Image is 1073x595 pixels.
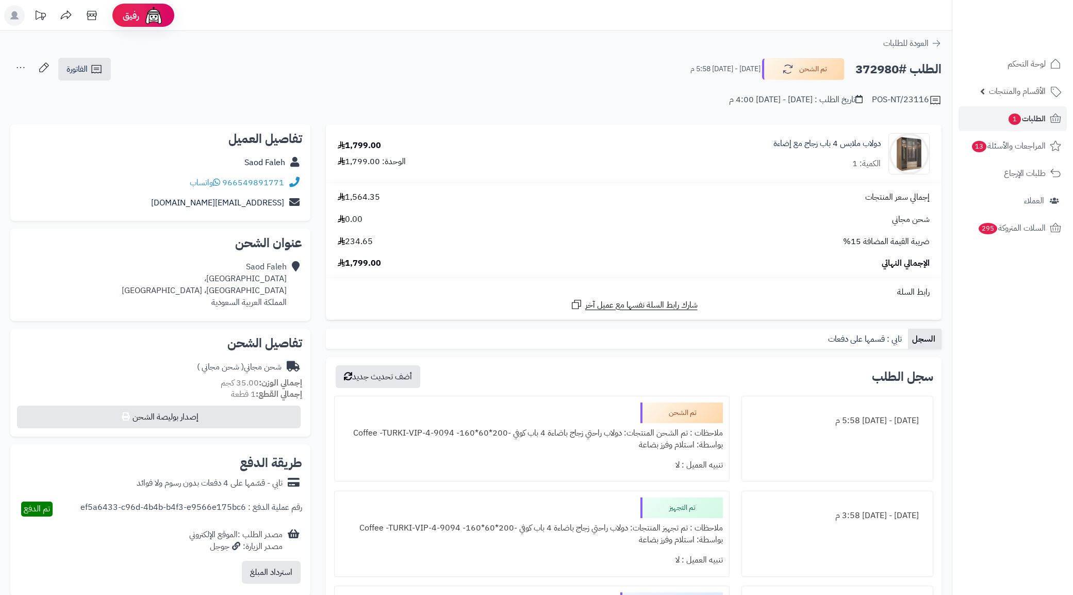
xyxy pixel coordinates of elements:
strong: إجمالي القطع: [256,388,302,400]
span: تم الدفع [24,503,50,515]
span: إجمالي سعر المنتجات [865,191,930,203]
span: طلبات الإرجاع [1004,166,1046,181]
h2: عنوان الشحن [19,237,302,249]
span: المراجعات والأسئلة [971,139,1046,153]
span: 13 [972,141,986,152]
span: لوحة التحكم [1008,57,1046,71]
h3: سجل الطلب [872,371,933,383]
span: شحن مجاني [892,214,930,226]
div: تم الشحن [640,403,723,423]
button: أضف تحديث جديد [336,365,420,388]
a: العودة للطلبات [883,37,942,50]
div: [DATE] - [DATE] 5:58 م [748,411,927,431]
a: الفاتورة [58,58,111,81]
span: الأقسام والمنتجات [989,84,1046,99]
div: 1,799.00 [338,140,381,152]
a: السلات المتروكة295 [959,216,1067,240]
a: شارك رابط السلة نفسها مع عميل آخر [570,298,698,311]
strong: إجمالي الوزن: [259,377,302,389]
small: 1 قطعة [231,388,302,400]
h2: تفاصيل العميل [19,133,302,145]
span: ضريبة القيمة المضافة 15% [843,236,930,248]
span: رفيق [123,9,139,22]
span: 234.65 [338,236,373,248]
div: ملاحظات : تم تجهيز المنتجات: دولاب راحتي زجاج باضاءة 4 باب كوفي -200*60*160- Coffee -TURKI-VIP-4-... [341,518,723,550]
span: ( شحن مجاني ) [197,361,244,373]
a: الطلبات1 [959,106,1067,131]
a: [EMAIL_ADDRESS][DOMAIN_NAME] [151,197,284,209]
span: العملاء [1024,194,1044,208]
div: [DATE] - [DATE] 3:58 م [748,506,927,526]
button: استرداد المبلغ [242,561,301,584]
span: الطلبات [1008,111,1046,126]
div: مصدر الطلب :الموقع الإلكتروني [189,529,283,553]
span: 0.00 [338,214,362,226]
div: تابي - قسّمها على 4 دفعات بدون رسوم ولا فوائد [137,477,283,489]
div: تم التجهيز [640,497,723,518]
div: ملاحظات : تم الشحن المنتجات: دولاب راحتي زجاج باضاءة 4 باب كوفي -200*60*160- Coffee -TURKI-VIP-4-... [341,423,723,455]
h2: الطلب #372980 [855,59,942,80]
span: 1 [1009,114,1021,125]
a: السجل [908,329,942,349]
a: العملاء [959,188,1067,213]
span: الإجمالي النهائي [882,258,930,269]
div: رابط السلة [330,286,937,298]
small: [DATE] - [DATE] 5:58 م [690,64,761,74]
small: 35.00 كجم [221,377,302,389]
div: رقم عملية الدفع : ef5a6433-c96d-4b4b-b4f3-e9566e175bc6 [80,502,302,517]
span: العودة للطلبات [883,37,929,50]
button: تم الشحن [762,58,845,80]
img: ai-face.png [143,5,164,26]
button: إصدار بوليصة الشحن [17,406,301,428]
a: تحديثات المنصة [27,5,53,28]
div: الوحدة: 1,799.00 [338,156,406,168]
div: شحن مجاني [197,361,282,373]
div: تاريخ الطلب : [DATE] - [DATE] 4:00 م [729,94,863,106]
a: واتساب [190,176,220,189]
img: 1742132386-110103010021.1-90x90.jpg [889,133,929,174]
a: لوحة التحكم [959,52,1067,76]
div: تنبيه العميل : لا [341,550,723,570]
div: تنبيه العميل : لا [341,455,723,475]
a: تابي : قسمها على دفعات [824,329,908,349]
h2: تفاصيل الشحن [19,337,302,349]
span: 295 [979,223,997,234]
a: Saod Faleh [244,156,285,169]
span: شارك رابط السلة نفسها مع عميل آخر [585,299,698,311]
span: 1,564.35 [338,191,380,203]
a: طلبات الإرجاع [959,161,1067,186]
div: الكمية: 1 [852,158,881,170]
img: logo-2.png [1003,26,1063,48]
a: المراجعات والأسئلة13 [959,134,1067,158]
div: Saod Faleh [GEOGRAPHIC_DATA]، [GEOGRAPHIC_DATA]، [GEOGRAPHIC_DATA] المملكة العربية السعودية [122,261,287,308]
a: 966549891771 [222,176,284,189]
span: السلات المتروكة [978,221,1046,235]
span: الفاتورة [67,63,88,75]
a: دولاب ملابس 4 باب زجاج مع إضاءة [773,138,881,150]
span: 1,799.00 [338,258,381,269]
div: مصدر الزيارة: جوجل [189,541,283,553]
div: POS-NT/23116 [872,94,942,106]
h2: طريقة الدفع [240,457,302,469]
